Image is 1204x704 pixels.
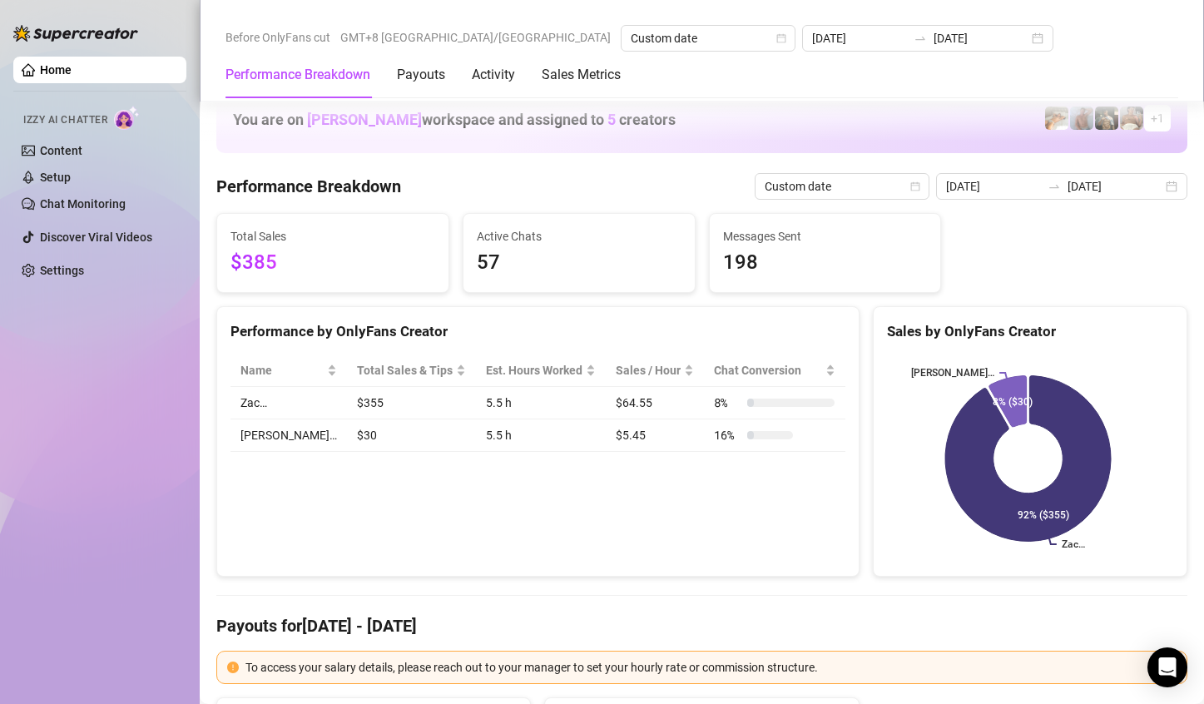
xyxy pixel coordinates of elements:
[40,197,126,211] a: Chat Monitoring
[40,144,82,157] a: Content
[1062,538,1085,550] text: Zac…
[1070,107,1093,130] img: Joey
[230,320,845,343] div: Performance by OnlyFans Creator
[704,354,845,387] th: Chat Conversion
[347,354,476,387] th: Total Sales & Tips
[225,65,370,85] div: Performance Breakdown
[914,32,927,45] span: to
[13,25,138,42] img: logo-BBDzfeDw.svg
[1068,177,1162,196] input: End date
[910,181,920,191] span: calendar
[914,32,927,45] span: swap-right
[486,361,582,379] div: Est. Hours Worked
[307,111,422,128] span: [PERSON_NAME]
[1095,107,1118,130] img: Tony
[1048,180,1061,193] span: to
[1147,647,1187,687] div: Open Intercom Messenger
[911,367,994,379] text: [PERSON_NAME]…
[357,361,453,379] span: Total Sales & Tips
[245,658,1177,677] div: To access your salary details, please reach out to your manager to set your hourly rate or commis...
[723,247,928,279] span: 198
[1151,109,1164,127] span: + 1
[477,227,681,245] span: Active Chats
[230,387,347,419] td: Zac…
[714,394,741,412] span: 8 %
[225,25,330,50] span: Before OnlyFans cut
[230,419,347,452] td: [PERSON_NAME]…
[765,174,919,199] span: Custom date
[606,354,704,387] th: Sales / Hour
[216,614,1187,637] h4: Payouts for [DATE] - [DATE]
[23,112,107,128] span: Izzy AI Chatter
[1048,180,1061,193] span: swap-right
[40,264,84,277] a: Settings
[934,29,1028,47] input: End date
[40,231,152,244] a: Discover Viral Videos
[607,111,616,128] span: 5
[606,387,704,419] td: $64.55
[542,65,621,85] div: Sales Metrics
[340,25,611,50] span: GMT+8 [GEOGRAPHIC_DATA]/[GEOGRAPHIC_DATA]
[477,247,681,279] span: 57
[347,419,476,452] td: $30
[714,361,821,379] span: Chat Conversion
[812,29,907,47] input: Start date
[714,426,741,444] span: 16 %
[887,320,1173,343] div: Sales by OnlyFans Creator
[114,106,140,130] img: AI Chatter
[472,65,515,85] div: Activity
[616,361,681,379] span: Sales / Hour
[230,354,347,387] th: Name
[1120,107,1143,130] img: Aussieboy_jfree
[240,361,324,379] span: Name
[946,177,1041,196] input: Start date
[347,387,476,419] td: $355
[1045,107,1068,130] img: Zac
[776,33,786,43] span: calendar
[230,247,435,279] span: $385
[476,387,606,419] td: 5.5 h
[397,65,445,85] div: Payouts
[216,175,401,198] h4: Performance Breakdown
[230,227,435,245] span: Total Sales
[723,227,928,245] span: Messages Sent
[227,662,239,673] span: exclamation-circle
[606,419,704,452] td: $5.45
[40,63,72,77] a: Home
[631,26,785,51] span: Custom date
[476,419,606,452] td: 5.5 h
[233,111,676,129] h1: You are on workspace and assigned to creators
[40,171,71,184] a: Setup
